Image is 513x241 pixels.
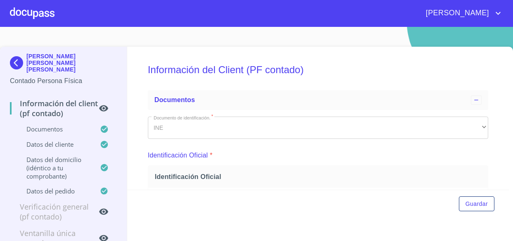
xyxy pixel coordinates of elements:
img: Docupass spot blue [10,56,26,69]
div: Documentos [148,90,489,110]
span: Documentos [154,96,195,103]
button: Guardar [459,196,494,212]
button: account of current user [420,7,503,20]
span: Guardar [465,199,488,209]
span: [PERSON_NAME] [420,7,493,20]
p: Datos del domicilio (idéntico a tu comprobante) [10,155,100,180]
div: [PERSON_NAME] [PERSON_NAME] [PERSON_NAME] [10,53,117,76]
span: Identificación Oficial [155,172,485,181]
p: Verificación general (PF contado) [10,202,99,222]
p: Contado Persona Física [10,76,117,86]
p: Datos del cliente [10,140,100,148]
p: [PERSON_NAME] [PERSON_NAME] [PERSON_NAME] [26,53,117,73]
p: Identificación Oficial [148,150,208,160]
p: Datos del pedido [10,187,100,195]
p: Documentos [10,125,100,133]
div: INE [148,117,489,139]
p: Información del Client (PF contado) [10,98,99,118]
h5: Información del Client (PF contado) [148,53,489,87]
